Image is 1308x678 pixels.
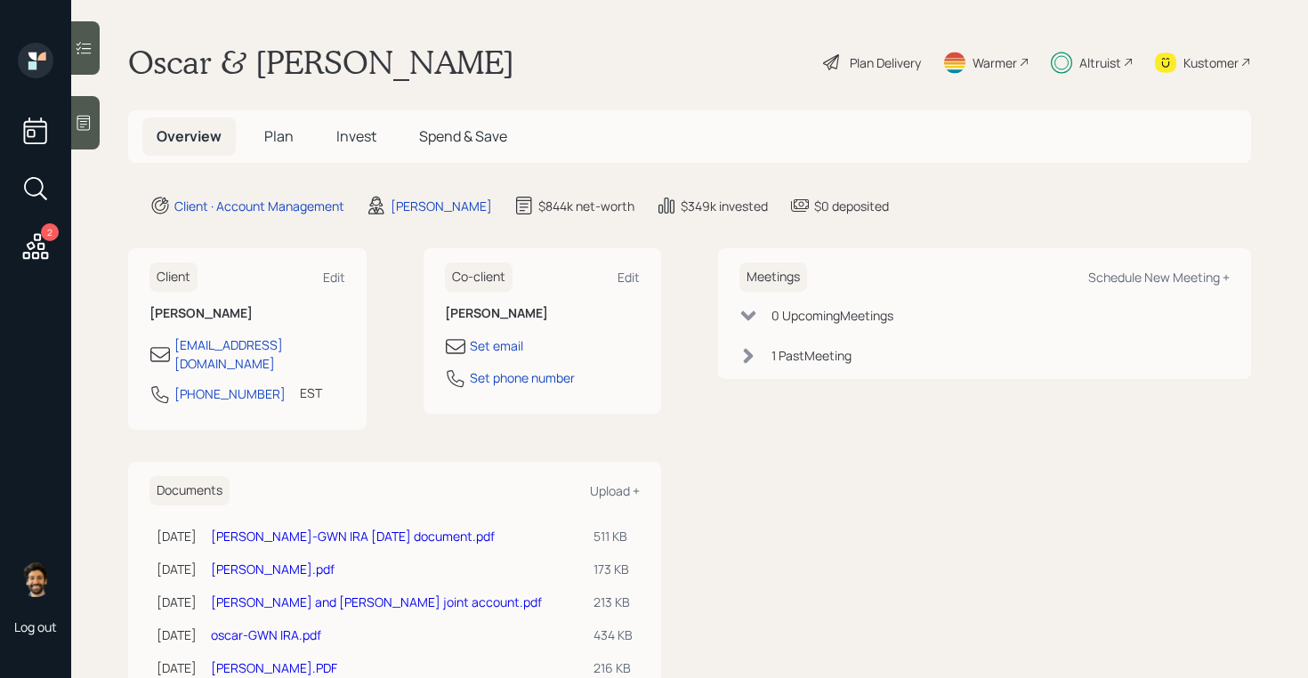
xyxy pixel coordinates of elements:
[445,306,641,321] h6: [PERSON_NAME]
[211,593,542,610] a: [PERSON_NAME] and [PERSON_NAME] joint account.pdf
[739,262,807,292] h6: Meetings
[157,593,197,611] div: [DATE]
[593,593,633,611] div: 213 KB
[149,306,345,321] h6: [PERSON_NAME]
[470,336,523,355] div: Set email
[771,346,852,365] div: 1 Past Meeting
[128,43,514,82] h1: Oscar & [PERSON_NAME]
[814,197,889,215] div: $0 deposited
[149,476,230,505] h6: Documents
[14,618,57,635] div: Log out
[157,126,222,146] span: Overview
[1079,53,1121,72] div: Altruist
[211,659,337,676] a: [PERSON_NAME].PDF
[850,53,921,72] div: Plan Delivery
[264,126,294,146] span: Plan
[538,197,634,215] div: $844k net-worth
[157,658,197,677] div: [DATE]
[336,126,376,146] span: Invest
[593,560,633,578] div: 173 KB
[445,262,513,292] h6: Co-client
[18,561,53,597] img: eric-schwartz-headshot.png
[41,223,59,241] div: 2
[593,626,633,644] div: 434 KB
[149,262,198,292] h6: Client
[174,384,286,403] div: [PHONE_NUMBER]
[1088,269,1230,286] div: Schedule New Meeting +
[771,306,893,325] div: 0 Upcoming Meeting s
[1183,53,1239,72] div: Kustomer
[157,527,197,545] div: [DATE]
[618,269,640,286] div: Edit
[174,197,344,215] div: Client · Account Management
[323,269,345,286] div: Edit
[593,527,633,545] div: 511 KB
[211,626,321,643] a: oscar-GWN IRA.pdf
[211,561,335,577] a: [PERSON_NAME].pdf
[593,658,633,677] div: 216 KB
[419,126,507,146] span: Spend & Save
[391,197,492,215] div: [PERSON_NAME]
[300,383,322,402] div: EST
[157,626,197,644] div: [DATE]
[681,197,768,215] div: $349k invested
[157,560,197,578] div: [DATE]
[211,528,495,545] a: [PERSON_NAME]-GWN IRA [DATE] document.pdf
[973,53,1017,72] div: Warmer
[590,482,640,499] div: Upload +
[470,368,575,387] div: Set phone number
[174,335,345,373] div: [EMAIL_ADDRESS][DOMAIN_NAME]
